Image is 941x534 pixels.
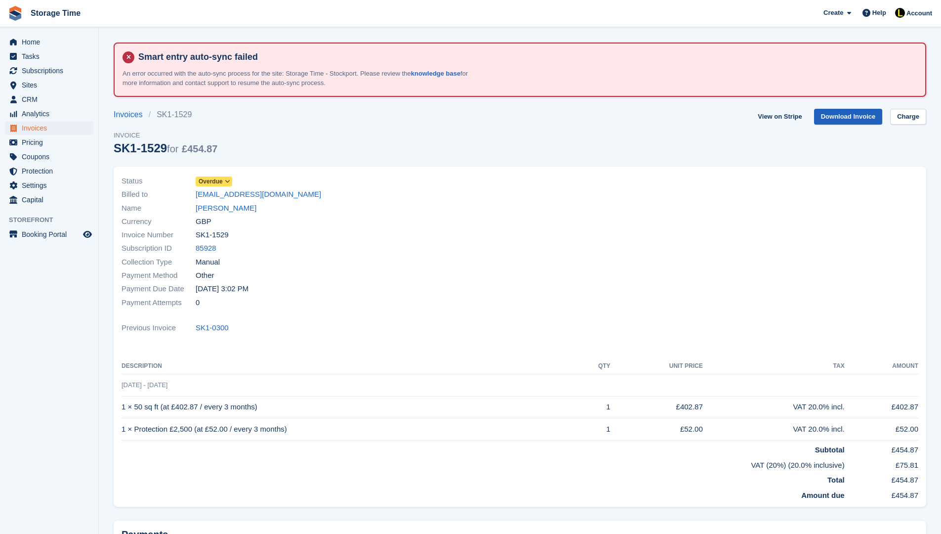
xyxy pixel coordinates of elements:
[823,8,843,18] span: Create
[814,109,883,125] a: Download Invoice
[703,358,845,374] th: Tax
[22,227,81,241] span: Booking Portal
[196,189,321,200] a: [EMAIL_ADDRESS][DOMAIN_NAME]
[82,228,93,240] a: Preview store
[703,424,845,435] div: VAT 20.0% incl.
[611,358,703,374] th: Unit Price
[845,418,918,441] td: £52.00
[801,491,845,499] strong: Amount due
[703,401,845,413] div: VAT 20.0% incl.
[827,476,845,484] strong: Total
[196,203,256,214] a: [PERSON_NAME]
[5,64,93,78] a: menu
[122,270,196,281] span: Payment Method
[196,257,220,268] span: Manual
[196,297,200,309] span: 0
[114,109,217,121] nav: breadcrumbs
[845,396,918,418] td: £402.87
[754,109,806,125] a: View on Stripe
[122,189,196,200] span: Billed to
[22,49,81,63] span: Tasks
[845,471,918,486] td: £454.87
[22,92,81,106] span: CRM
[122,297,196,309] span: Payment Attempts
[27,5,84,21] a: Storage Time
[895,8,905,18] img: Laaibah Sarwar
[22,35,81,49] span: Home
[122,322,196,334] span: Previous Invoice
[196,322,229,334] a: SK1-0300
[114,141,217,155] div: SK1-1529
[122,216,196,227] span: Currency
[845,441,918,456] td: £454.87
[577,418,611,441] td: 1
[114,131,217,140] span: Invoice
[890,109,926,125] a: Charge
[196,283,248,295] time: 2025-08-15 14:02:08 UTC
[577,396,611,418] td: 1
[122,456,845,471] td: VAT (20%) (20.0% inclusive)
[122,396,577,418] td: 1 × 50 sq ft (at £402.87 / every 3 months)
[196,270,214,281] span: Other
[5,164,93,178] a: menu
[22,193,81,207] span: Capital
[22,107,81,121] span: Analytics
[122,358,577,374] th: Description
[5,92,93,106] a: menu
[122,257,196,268] span: Collection Type
[5,135,93,149] a: menu
[199,177,223,186] span: Overdue
[22,178,81,192] span: Settings
[122,381,167,389] span: [DATE] - [DATE]
[611,396,703,418] td: £402.87
[122,283,196,295] span: Payment Due Date
[182,143,217,154] span: £454.87
[8,6,23,21] img: stora-icon-8386f47178a22dfd0bd8f6a31ec36ba5ce8667c1dd55bd0f319d3a0aa187defe.svg
[5,78,93,92] a: menu
[122,176,196,187] span: Status
[611,418,703,441] td: £52.00
[845,486,918,501] td: £454.87
[5,49,93,63] a: menu
[5,121,93,135] a: menu
[815,445,845,454] strong: Subtotal
[5,227,93,241] a: menu
[5,193,93,207] a: menu
[5,35,93,49] a: menu
[122,229,196,241] span: Invoice Number
[22,135,81,149] span: Pricing
[577,358,611,374] th: QTY
[22,78,81,92] span: Sites
[196,243,216,254] a: 85928
[411,70,460,77] a: knowledge base
[22,150,81,164] span: Coupons
[196,176,232,187] a: Overdue
[123,69,468,88] p: An error occurred with the auto-sync process for the site: Storage Time - Stockport. Please revie...
[114,109,149,121] a: Invoices
[5,150,93,164] a: menu
[906,8,932,18] span: Account
[845,456,918,471] td: £75.81
[196,216,211,227] span: GBP
[134,51,917,63] h4: Smart entry auto-sync failed
[167,143,178,154] span: for
[9,215,98,225] span: Storefront
[122,243,196,254] span: Subscription ID
[22,121,81,135] span: Invoices
[5,107,93,121] a: menu
[5,178,93,192] a: menu
[845,358,918,374] th: Amount
[122,203,196,214] span: Name
[22,164,81,178] span: Protection
[122,418,577,441] td: 1 × Protection £2,500 (at £52.00 / every 3 months)
[22,64,81,78] span: Subscriptions
[872,8,886,18] span: Help
[196,229,229,241] span: SK1-1529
